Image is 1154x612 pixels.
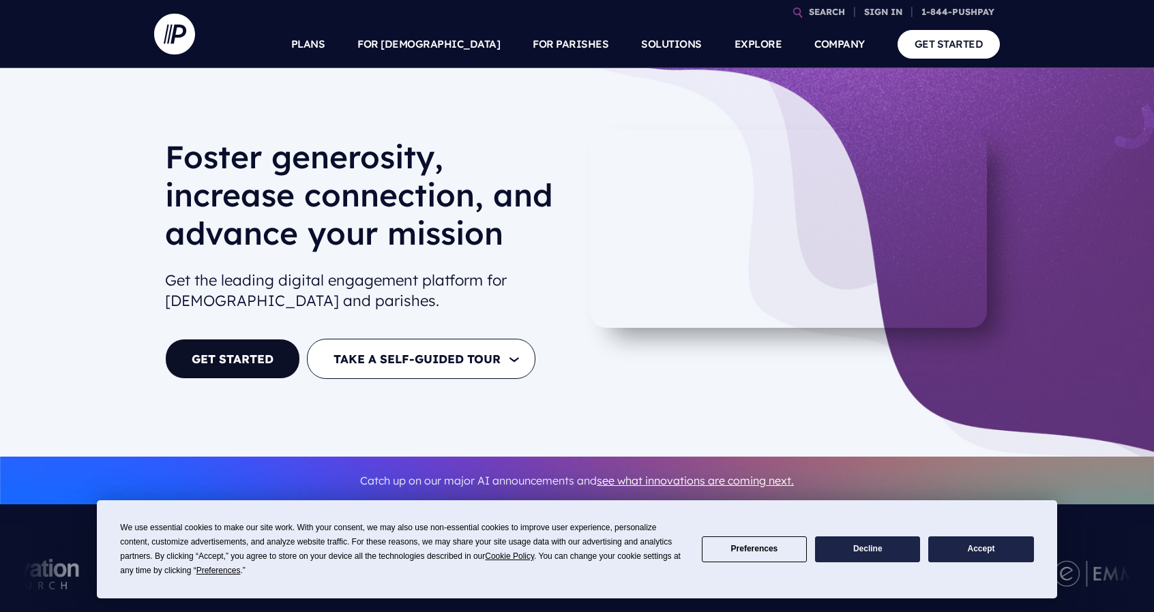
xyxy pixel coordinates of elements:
span: Preferences [196,566,241,575]
button: Accept [928,536,1033,563]
a: GET STARTED [898,30,1001,58]
h2: Get the leading digital engagement platform for [DEMOGRAPHIC_DATA] and parishes. [165,264,566,318]
h1: Foster generosity, increase connection, and advance your mission [165,138,566,263]
a: EXPLORE [735,20,782,68]
div: We use essential cookies to make our site work. With your consent, we may also use non-essential ... [120,521,685,578]
button: Decline [815,536,920,563]
a: FOR [DEMOGRAPHIC_DATA] [357,20,500,68]
a: SOLUTIONS [641,20,702,68]
a: PLANS [291,20,325,68]
button: Preferences [702,536,807,563]
span: Cookie Policy [485,551,534,561]
button: TAKE A SELF-GUIDED TOUR [307,339,535,379]
div: Cookie Consent Prompt [97,500,1057,598]
a: FOR PARISHES [533,20,608,68]
p: Catch up on our major AI announcements and [165,465,989,496]
a: COMPANY [814,20,865,68]
a: GET STARTED [165,339,300,379]
a: see what innovations are coming next. [597,474,794,487]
